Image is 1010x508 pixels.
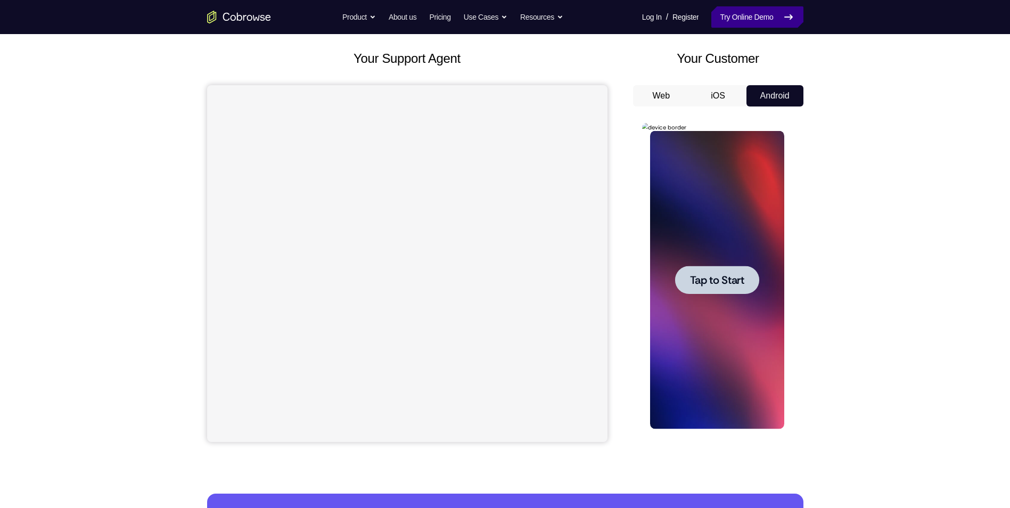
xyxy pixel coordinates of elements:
button: Web [633,85,690,106]
button: Tap to Start [33,143,117,171]
button: Use Cases [464,6,507,28]
h2: Your Customer [633,49,803,68]
a: Try Online Demo [711,6,803,28]
button: iOS [689,85,746,106]
iframe: Agent [207,85,607,442]
a: Go to the home page [207,11,271,23]
a: Register [672,6,699,28]
a: About us [389,6,416,28]
h2: Your Support Agent [207,49,607,68]
a: Log In [642,6,662,28]
a: Pricing [429,6,450,28]
button: Product [342,6,376,28]
button: Resources [520,6,563,28]
span: / [666,11,668,23]
span: Tap to Start [48,152,102,162]
button: Android [746,85,803,106]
